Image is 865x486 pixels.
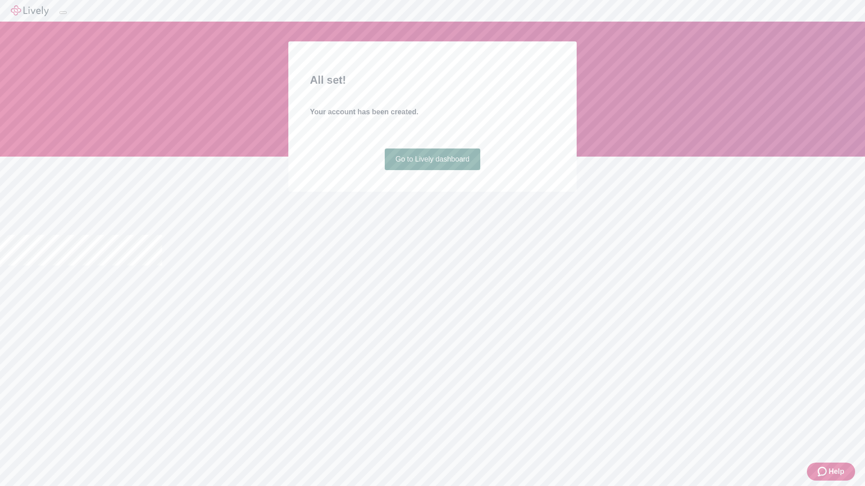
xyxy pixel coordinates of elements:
[829,466,844,477] span: Help
[310,107,555,117] h4: Your account has been created.
[310,72,555,88] h2: All set!
[59,11,67,14] button: Log out
[385,148,481,170] a: Go to Lively dashboard
[818,466,829,477] svg: Zendesk support icon
[11,5,49,16] img: Lively
[807,463,855,481] button: Zendesk support iconHelp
